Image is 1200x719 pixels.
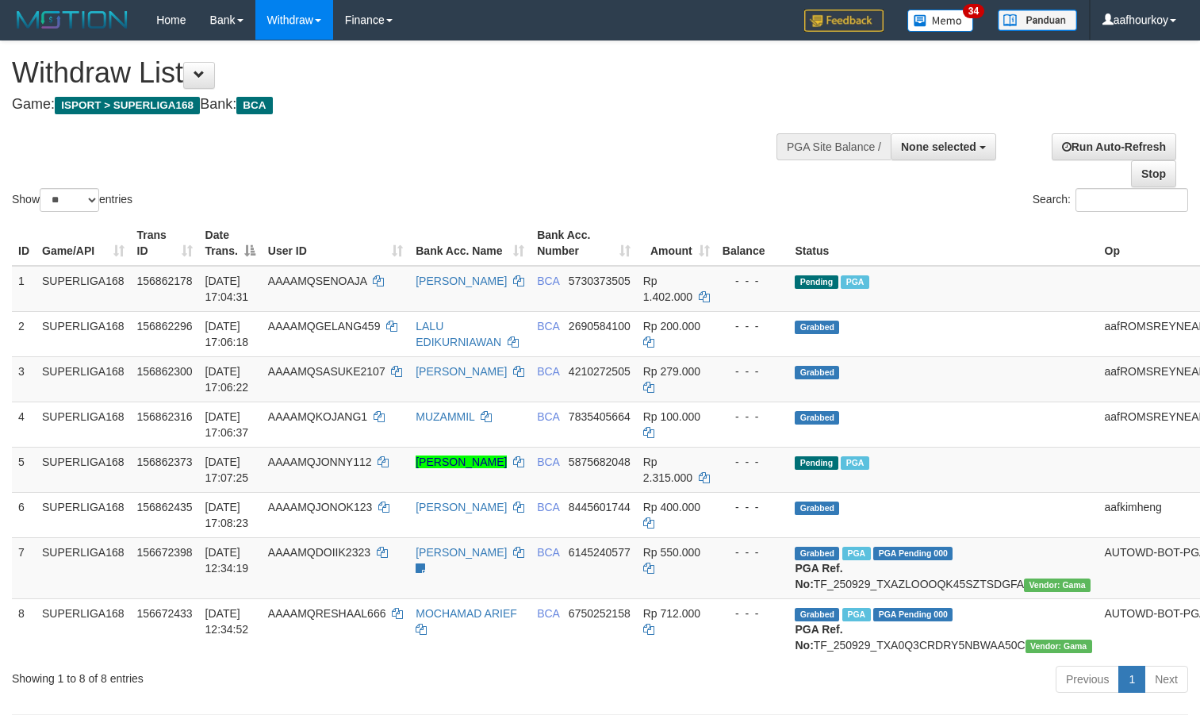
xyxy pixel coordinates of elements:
[236,97,272,114] span: BCA
[268,456,372,468] span: AAAAMQJONNY112
[137,456,193,468] span: 156862373
[12,221,36,266] th: ID
[36,447,131,492] td: SUPERLIGA168
[795,608,839,621] span: Grabbed
[205,607,249,636] span: [DATE] 12:34:52
[873,547,953,560] span: PGA Pending
[205,320,249,348] span: [DATE] 17:06:18
[36,537,131,598] td: SUPERLIGA168
[137,546,193,559] span: 156672398
[55,97,200,114] span: ISPORT > SUPERLIGA168
[901,140,976,153] span: None selected
[776,133,891,160] div: PGA Site Balance /
[537,275,559,287] span: BCA
[40,188,99,212] select: Showentries
[36,356,131,402] td: SUPERLIGA168
[416,320,501,348] a: LALU EDIKURNIAWAN
[36,311,131,356] td: SUPERLIGA168
[12,492,36,537] td: 6
[12,356,36,402] td: 3
[205,546,249,575] span: [DATE] 12:34:19
[1026,640,1092,653] span: Vendor URL: https://trx31.1velocity.biz
[12,664,488,686] div: Showing 1 to 8 of 8 entries
[723,363,783,379] div: - - -
[795,366,839,379] span: Grabbed
[795,547,839,560] span: Grabbed
[643,410,700,423] span: Rp 100.000
[842,608,870,621] span: Marked by aafsoycanthlai
[643,456,692,484] span: Rp 2.315.000
[873,608,953,621] span: PGA Pending
[643,365,700,378] span: Rp 279.000
[804,10,884,32] img: Feedback.jpg
[12,311,36,356] td: 2
[205,275,249,303] span: [DATE] 17:04:31
[36,598,131,659] td: SUPERLIGA168
[569,365,631,378] span: Copy 4210272505 to clipboard
[12,537,36,598] td: 7
[12,447,36,492] td: 5
[1033,188,1188,212] label: Search:
[723,499,783,515] div: - - -
[569,320,631,333] span: Copy 2690584100 to clipboard
[643,275,692,303] span: Rp 1.402.000
[907,10,974,32] img: Button%20Memo.svg
[36,221,131,266] th: Game/API: activate to sort column ascending
[12,8,132,32] img: MOTION_logo.png
[788,221,1098,266] th: Status
[788,598,1098,659] td: TF_250929_TXA0Q3CRDRY5NBWAA50C
[416,501,507,513] a: [PERSON_NAME]
[569,501,631,513] span: Copy 8445601744 to clipboard
[137,320,193,333] span: 156862296
[841,275,868,289] span: Marked by aafsoycanthlai
[723,273,783,289] div: - - -
[795,623,842,652] b: PGA Ref. No:
[569,546,631,559] span: Copy 6145240577 to clipboard
[131,221,199,266] th: Trans ID: activate to sort column ascending
[795,456,838,470] span: Pending
[531,221,637,266] th: Bank Acc. Number: activate to sort column ascending
[643,501,700,513] span: Rp 400.000
[137,607,193,620] span: 156672433
[1052,133,1176,160] a: Run Auto-Refresh
[1144,666,1188,693] a: Next
[416,607,517,620] a: MOCHAMAD ARIEF
[205,365,249,394] span: [DATE] 17:06:22
[12,402,36,447] td: 4
[268,365,385,378] span: AAAAMQSASUKE2107
[409,221,531,266] th: Bank Acc. Name: activate to sort column ascending
[643,607,700,620] span: Rp 712.000
[1118,666,1145,693] a: 1
[537,546,559,559] span: BCA
[12,188,132,212] label: Show entries
[268,501,373,513] span: AAAAMQJONOK123
[137,501,193,513] span: 156862435
[788,537,1098,598] td: TF_250929_TXAZLOOOQK45SZTSDGFA
[795,321,839,334] span: Grabbed
[537,365,559,378] span: BCA
[537,501,559,513] span: BCA
[643,320,700,333] span: Rp 200.000
[1056,666,1119,693] a: Previous
[795,502,839,515] span: Grabbed
[12,598,36,659] td: 8
[537,410,559,423] span: BCA
[268,275,366,287] span: AAAAMQSENOAJA
[842,547,870,560] span: Marked by aafsoycanthlai
[205,456,249,484] span: [DATE] 17:07:25
[268,410,367,423] span: AAAAMQKOJANG1
[723,318,783,334] div: - - -
[963,4,984,18] span: 34
[36,266,131,312] td: SUPERLIGA168
[205,501,249,529] span: [DATE] 17:08:23
[537,320,559,333] span: BCA
[891,133,996,160] button: None selected
[137,365,193,378] span: 156862300
[569,410,631,423] span: Copy 7835405664 to clipboard
[795,275,838,289] span: Pending
[723,409,783,425] div: - - -
[1131,160,1176,187] a: Stop
[1024,579,1091,592] span: Vendor URL: https://trx31.1velocity.biz
[137,410,193,423] span: 156862316
[416,456,507,468] a: [PERSON_NAME]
